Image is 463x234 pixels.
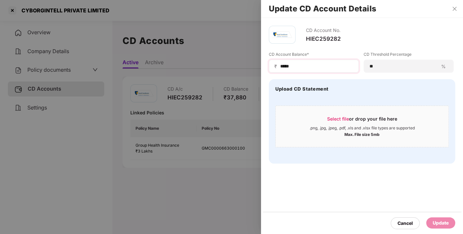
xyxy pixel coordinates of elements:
div: or drop your file here [327,116,397,125]
div: .png, .jpg, .jpeg, .pdf, .xls and .xlsx file types are supported [310,125,415,131]
h4: Upload CD Statement [275,86,329,92]
div: CD Account No. [306,26,341,35]
button: Close [450,6,459,12]
label: CD Account Balance* [269,51,359,60]
span: ₹ [274,63,280,69]
h2: Update CD Account Details [269,5,455,12]
label: CD Threshold Percentage [364,51,454,60]
span: % [439,63,448,69]
span: Select fileor drop your file here.png, .jpg, .jpeg, .pdf, .xls and .xlsx file types are supported... [276,111,448,142]
div: Cancel [398,220,413,227]
span: close [452,6,457,11]
span: Select file [327,116,349,122]
div: Max. File size 5mb [344,131,380,137]
img: rsi.png [272,31,292,38]
div: Update [433,219,449,227]
div: HIEC259282 [306,35,341,42]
